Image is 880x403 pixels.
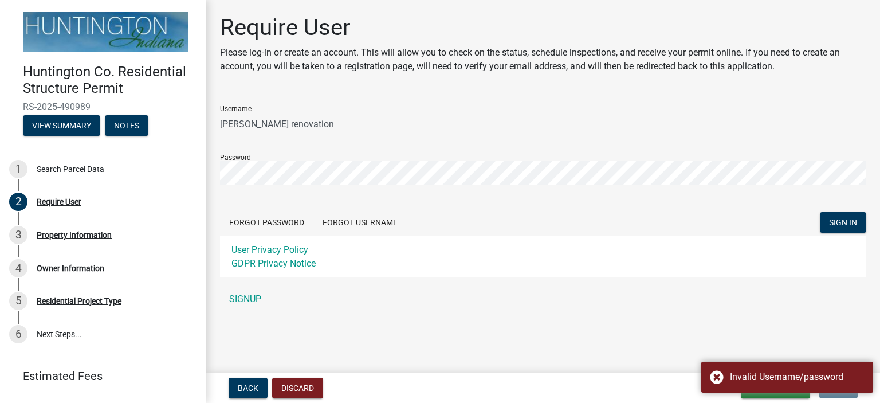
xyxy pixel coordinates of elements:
button: Forgot Username [313,212,407,233]
div: 1 [9,160,27,178]
wm-modal-confirm: Notes [105,122,148,131]
a: Estimated Fees [9,365,188,388]
button: Forgot Password [220,212,313,233]
button: View Summary [23,115,100,136]
button: Back [229,378,268,398]
h1: Require User [220,14,866,41]
p: Please log-in or create an account. This will allow you to check on the status, schedule inspecti... [220,46,866,73]
button: Notes [105,115,148,136]
span: RS-2025-490989 [23,101,183,112]
wm-modal-confirm: Summary [23,122,100,131]
button: Discard [272,378,323,398]
img: Huntington County, Indiana [23,12,188,52]
a: User Privacy Policy [231,244,308,255]
div: 3 [9,226,27,244]
div: 2 [9,193,27,211]
div: 5 [9,292,27,310]
div: Search Parcel Data [37,165,104,173]
span: Back [238,384,258,393]
span: SIGN IN [829,218,857,227]
div: 6 [9,325,27,343]
div: Invalid Username/password [730,370,865,384]
a: SIGNUP [220,288,866,311]
div: 4 [9,259,27,277]
h4: Huntington Co. Residential Structure Permit [23,64,197,97]
div: Property Information [37,231,112,239]
a: GDPR Privacy Notice [231,258,316,269]
div: Require User [37,198,81,206]
button: SIGN IN [820,212,866,233]
div: Residential Project Type [37,297,121,305]
div: Owner Information [37,264,104,272]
